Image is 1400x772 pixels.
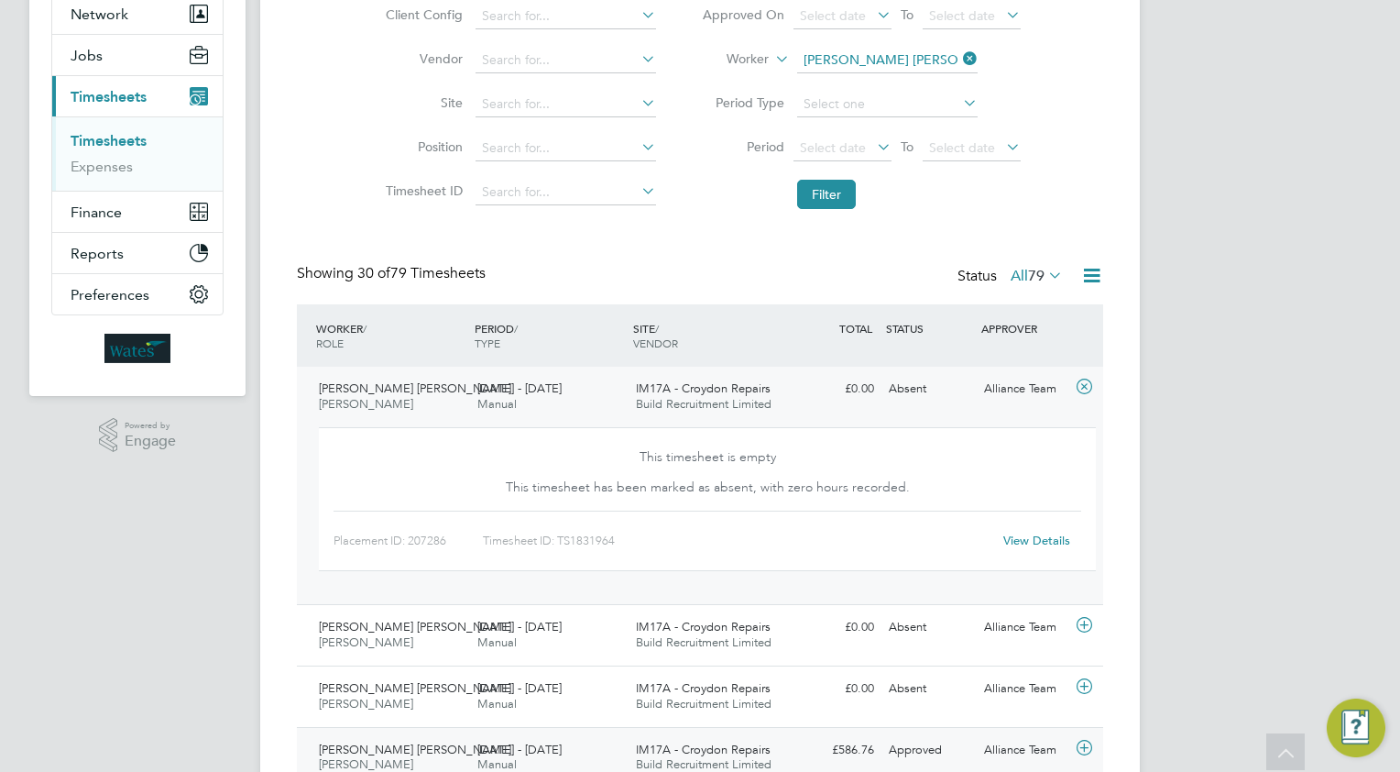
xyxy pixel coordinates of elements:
[977,374,1072,404] div: Alliance Team
[455,436,958,472] div: This timesheet is empty
[476,136,656,161] input: Search for...
[71,88,147,105] span: Timesheets
[629,312,787,359] div: SITE
[881,674,977,704] div: Absent
[71,132,147,149] a: Timesheets
[476,4,656,29] input: Search for...
[51,334,224,363] a: Go to home page
[477,380,562,396] span: [DATE] - [DATE]
[636,619,771,634] span: IM17A - Croydon Repairs
[702,94,784,111] label: Period Type
[357,264,486,282] span: 79 Timesheets
[636,756,771,772] span: Build Recruitment Limited
[477,696,517,711] span: Manual
[636,680,771,696] span: IM17A - Croydon Repairs
[1011,267,1063,285] label: All
[1003,533,1070,548] a: View Details
[477,742,562,757] span: [DATE] - [DATE]
[786,735,881,766] div: £586.76
[455,466,958,502] div: This timesheet has been marked as absent, with zero hours recorded.
[477,396,517,412] span: Manual
[895,135,919,159] span: To
[475,336,500,350] span: TYPE
[477,756,517,772] span: Manual
[312,312,470,359] div: WORKER
[319,696,413,711] span: [PERSON_NAME]
[476,48,656,73] input: Search for...
[786,674,881,704] div: £0.00
[52,274,223,314] button: Preferences
[104,334,170,363] img: wates-logo-retina.png
[319,634,413,650] span: [PERSON_NAME]
[977,612,1072,643] div: Alliance Team
[483,526,991,556] div: Timesheet ID: TS1831964
[380,138,463,155] label: Position
[477,634,517,650] span: Manual
[71,6,128,23] span: Network
[380,6,463,23] label: Client Config
[881,374,977,404] div: Absent
[797,180,856,209] button: Filter
[786,612,881,643] div: £0.00
[786,374,881,404] div: £0.00
[977,312,1072,345] div: APPROVER
[319,742,511,757] span: [PERSON_NAME] [PERSON_NAME]
[334,526,483,556] div: Placement ID: 207286
[957,264,1066,290] div: Status
[929,139,995,156] span: Select date
[636,696,771,711] span: Build Recruitment Limited
[514,321,518,336] span: /
[636,634,771,650] span: Build Recruitment Limited
[702,6,784,23] label: Approved On
[316,336,344,350] span: ROLE
[380,182,463,199] label: Timesheet ID
[52,35,223,75] button: Jobs
[319,619,511,634] span: [PERSON_NAME] [PERSON_NAME]
[71,204,122,221] span: Finance
[477,680,562,696] span: [DATE] - [DATE]
[881,612,977,643] div: Absent
[636,396,771,412] span: Build Recruitment Limited
[319,756,413,772] span: [PERSON_NAME]
[477,619,562,634] span: [DATE] - [DATE]
[895,3,919,27] span: To
[99,418,177,453] a: Powered byEngage
[357,264,390,282] span: 30 of
[797,92,978,117] input: Select one
[470,312,629,359] div: PERIOD
[71,286,149,303] span: Preferences
[881,735,977,766] div: Approved
[363,321,366,336] span: /
[125,434,176,449] span: Engage
[800,7,866,24] span: Select date
[977,735,1072,766] div: Alliance Team
[839,321,872,336] span: TOTAL
[319,396,413,412] span: [PERSON_NAME]
[977,674,1072,704] div: Alliance Team
[1327,699,1385,757] button: Engage Resource Center
[71,158,133,175] a: Expenses
[380,50,463,67] label: Vendor
[929,7,995,24] span: Select date
[636,742,771,757] span: IM17A - Croydon Repairs
[52,192,223,232] button: Finance
[319,680,511,696] span: [PERSON_NAME] [PERSON_NAME]
[633,336,678,350] span: VENDOR
[881,312,977,345] div: STATUS
[797,48,978,73] input: Search for...
[297,264,489,283] div: Showing
[52,233,223,273] button: Reports
[476,92,656,117] input: Search for...
[800,139,866,156] span: Select date
[476,180,656,205] input: Search for...
[702,138,784,155] label: Period
[52,116,223,191] div: Timesheets
[319,380,511,396] span: [PERSON_NAME] [PERSON_NAME]
[636,380,771,396] span: IM17A - Croydon Repairs
[52,76,223,116] button: Timesheets
[380,94,463,111] label: Site
[125,418,176,434] span: Powered by
[655,321,659,336] span: /
[686,50,769,69] label: Worker
[71,245,124,262] span: Reports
